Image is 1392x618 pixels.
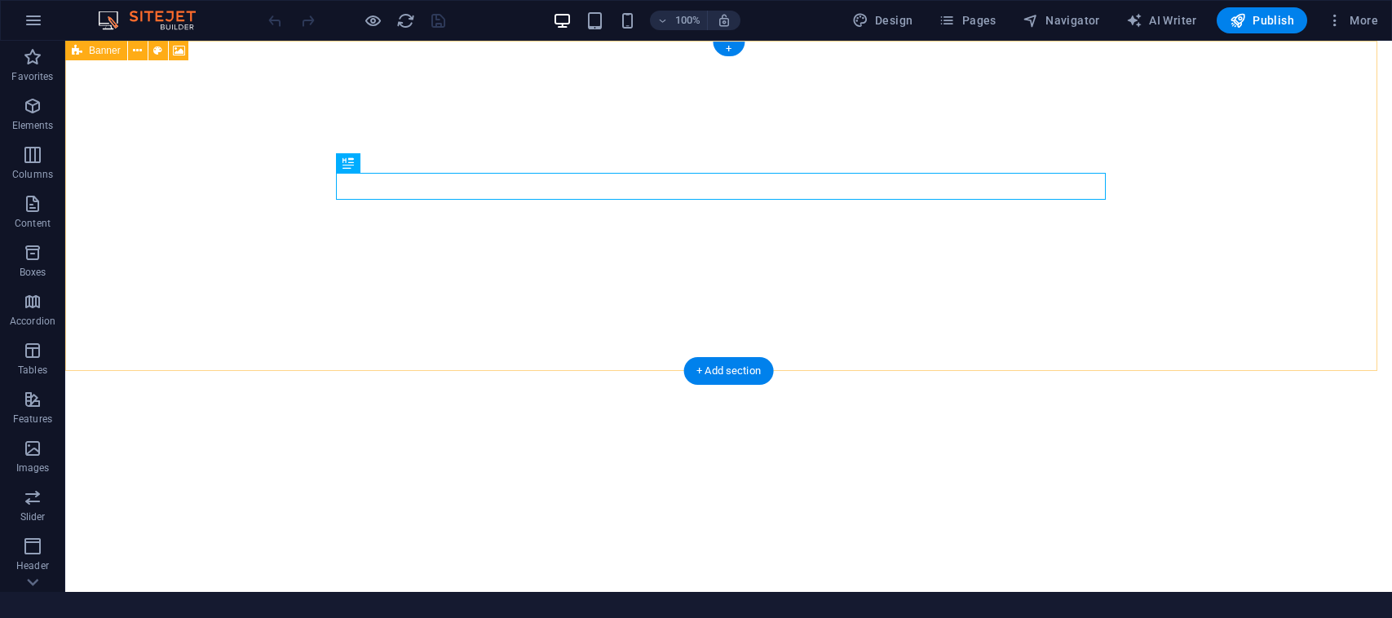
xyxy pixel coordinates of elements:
[94,11,216,30] img: Editor Logo
[20,510,46,523] p: Slider
[846,7,920,33] button: Design
[12,168,53,181] p: Columns
[713,42,745,56] div: +
[846,7,920,33] div: Design (Ctrl+Alt+Y)
[16,461,50,475] p: Images
[1327,12,1378,29] span: More
[1016,7,1107,33] button: Navigator
[650,11,708,30] button: 100%
[932,7,1002,33] button: Pages
[1126,12,1197,29] span: AI Writer
[674,11,700,30] h6: 100%
[10,315,55,328] p: Accordion
[683,357,774,385] div: + Add section
[16,559,49,572] p: Header
[15,217,51,230] p: Content
[1320,7,1385,33] button: More
[852,12,913,29] span: Design
[18,364,47,377] p: Tables
[11,70,53,83] p: Favorites
[1217,7,1307,33] button: Publish
[1023,12,1100,29] span: Navigator
[396,11,415,30] i: Reload page
[20,266,46,279] p: Boxes
[363,11,382,30] button: Click here to leave preview mode and continue editing
[1120,7,1204,33] button: AI Writer
[717,13,731,28] i: On resize automatically adjust zoom level to fit chosen device.
[89,46,121,55] span: Banner
[12,119,54,132] p: Elements
[13,413,52,426] p: Features
[939,12,996,29] span: Pages
[1230,12,1294,29] span: Publish
[396,11,415,30] button: reload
